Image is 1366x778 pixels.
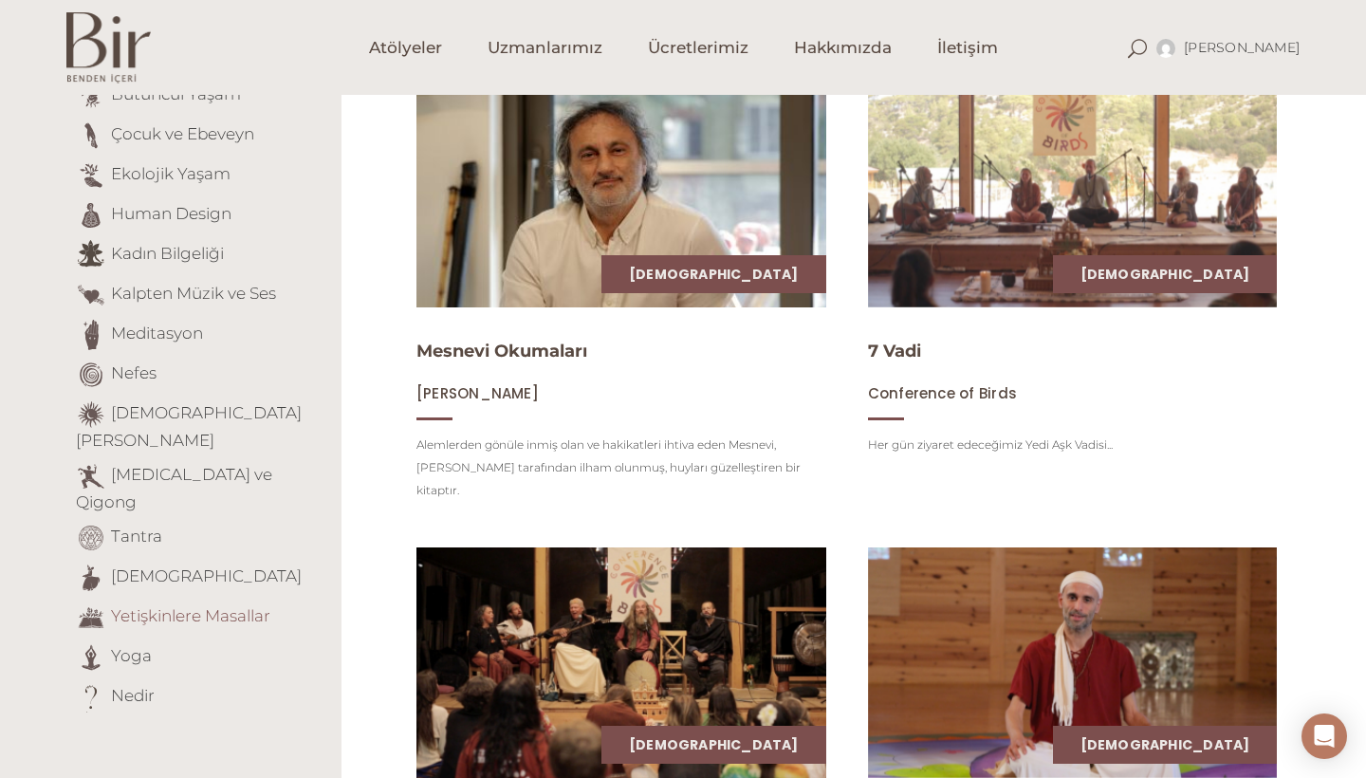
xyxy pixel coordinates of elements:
[648,37,748,59] span: Ücretlerimiz
[111,363,157,382] a: Nefes
[111,124,254,143] a: Çocuk ve Ebeveyn
[937,37,998,59] span: İletişim
[111,284,276,303] a: Kalpten Müzik ve Ses
[868,341,921,361] a: 7 Vadi
[868,383,1017,403] span: Conference of Birds
[111,324,203,343] a: Meditasyon
[1080,265,1250,284] a: [DEMOGRAPHIC_DATA]
[488,37,602,59] span: Uzmanlarımız
[1184,39,1300,56] span: [PERSON_NAME]
[111,646,152,665] a: Yoga
[794,37,892,59] span: Hakkımızda
[416,383,539,403] span: [PERSON_NAME]
[416,341,587,361] a: Mesnevi Okumaları
[111,686,155,705] a: Nedir
[1301,713,1347,759] div: Open Intercom Messenger
[111,204,231,223] a: Human Design
[1080,735,1250,754] a: [DEMOGRAPHIC_DATA]
[111,527,162,546] a: Tantra
[111,606,270,625] a: Yetişkinlere Masallar
[629,265,799,284] a: [DEMOGRAPHIC_DATA]
[629,735,799,754] a: [DEMOGRAPHIC_DATA]
[111,244,224,263] a: Kadın Bilgeliği
[868,434,1278,456] p: Her gün ziyaret edeceğimiz Yedi Aşk Vadisi...
[111,566,302,585] a: [DEMOGRAPHIC_DATA]
[111,164,231,183] a: Ekolojik Yaşam
[76,403,302,450] a: [DEMOGRAPHIC_DATA][PERSON_NAME]
[76,465,272,511] a: [MEDICAL_DATA] ve Qigong
[416,434,826,502] p: Alemlerden gönüle inmiş olan ve hakikatleri ihtiva eden Mesnevi, [PERSON_NAME] tarafından ilham o...
[416,384,539,402] a: [PERSON_NAME]
[369,37,442,59] span: Atölyeler
[868,384,1017,402] a: Conference of Birds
